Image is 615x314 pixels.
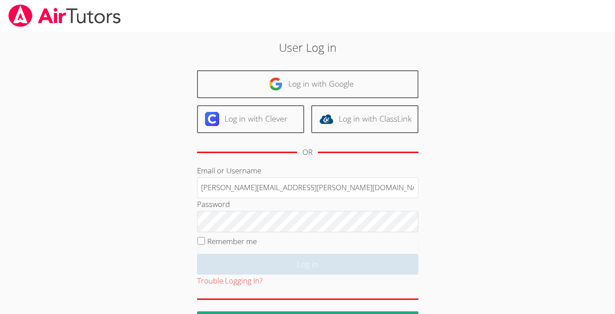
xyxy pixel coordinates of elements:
a: Log in with Google [197,70,418,98]
img: google-logo-50288ca7cdecda66e5e0955fdab243c47b7ad437acaf1139b6f446037453330a.svg [269,77,283,91]
label: Remember me [207,236,257,246]
img: clever-logo-6eab21bc6e7a338710f1a6ff85c0baf02591cd810cc4098c63d3a4b26e2feb20.svg [205,112,219,126]
label: Email or Username [197,165,261,176]
img: airtutors_banner-c4298cdbf04f3fff15de1276eac7730deb9818008684d7c2e4769d2f7ddbe033.png [8,4,122,27]
a: Log in with Clever [197,105,304,133]
input: Log in [197,254,418,275]
h2: User Log in [141,39,473,56]
div: OR [302,146,313,159]
button: Trouble Logging In? [197,275,263,287]
img: classlink-logo-d6bb404cc1216ec64c9a2012d9dc4662098be43eaf13dc465df04b49fa7ab582.svg [319,112,333,126]
a: Log in with ClassLink [311,105,418,133]
label: Password [197,199,230,209]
